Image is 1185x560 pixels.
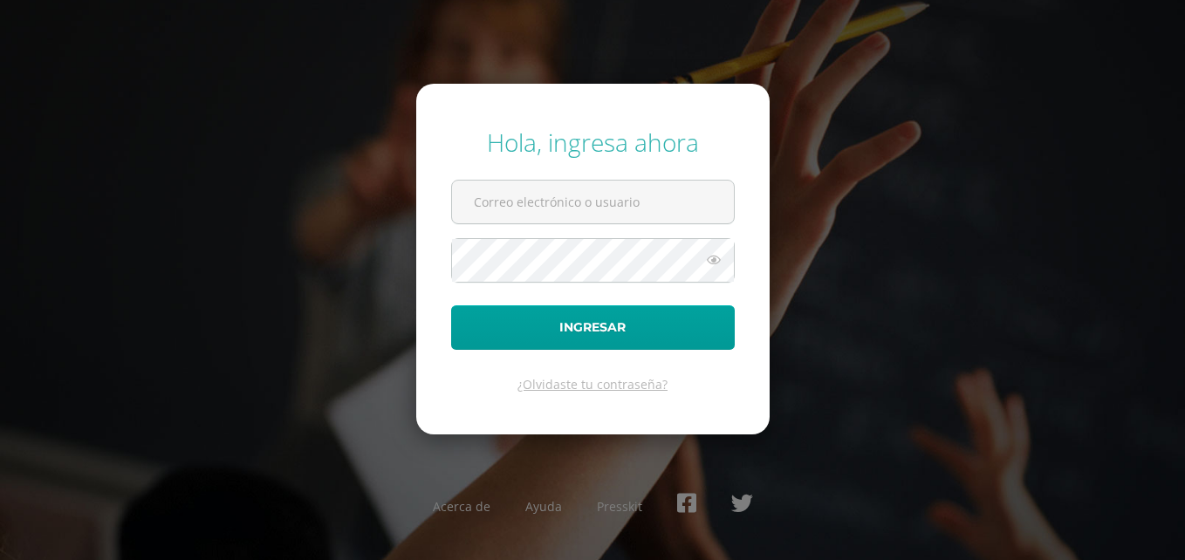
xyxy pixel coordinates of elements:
[452,181,734,223] input: Correo electrónico o usuario
[433,498,490,515] a: Acerca de
[525,498,562,515] a: Ayuda
[517,376,668,393] a: ¿Olvidaste tu contraseña?
[451,305,735,350] button: Ingresar
[597,498,642,515] a: Presskit
[451,126,735,159] div: Hola, ingresa ahora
